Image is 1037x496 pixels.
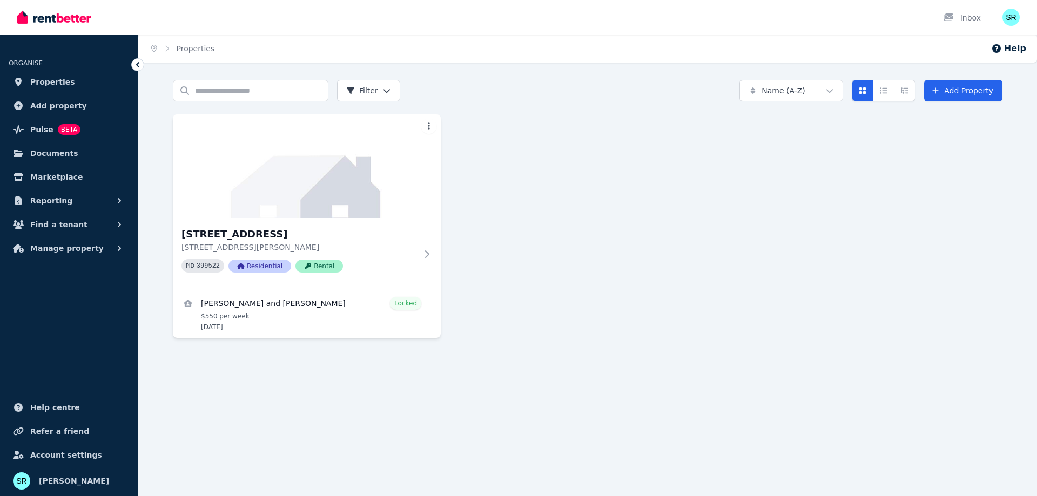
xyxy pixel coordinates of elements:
a: Add property [9,95,129,117]
span: Reporting [30,194,72,207]
a: View details for Jordan McPherson and Tahlia Miller [173,290,441,338]
button: Expanded list view [894,80,915,101]
a: Properties [177,44,215,53]
span: Rental [295,260,343,273]
span: Account settings [30,449,102,461]
span: ORGANISE [9,59,43,67]
span: [PERSON_NAME] [39,474,109,487]
a: Documents [9,142,129,164]
span: Documents [30,147,78,160]
button: Manage property [9,237,129,259]
span: Residential [228,260,291,273]
img: Sarah Rusomeka [1002,9,1020,26]
span: BETA [58,124,80,135]
nav: Breadcrumb [138,35,227,63]
span: Marketplace [30,171,83,184]
div: View options [852,80,915,101]
div: Inbox [943,12,981,23]
a: Marketplace [9,166,129,188]
button: Card view [852,80,873,101]
a: Add Property [924,80,1002,101]
button: Help [991,42,1026,55]
span: Help centre [30,401,80,414]
button: Find a tenant [9,214,129,235]
button: Filter [337,80,400,101]
span: Properties [30,76,75,89]
span: Add property [30,99,87,112]
a: Refer a friend [9,420,129,442]
p: [STREET_ADDRESS][PERSON_NAME] [181,242,417,253]
span: Filter [346,85,378,96]
button: Compact list view [873,80,894,101]
a: Properties [9,71,129,93]
button: Name (A-Z) [739,80,843,101]
img: Sarah Rusomeka [13,472,30,490]
h3: [STREET_ADDRESS] [181,227,417,242]
span: Pulse [30,123,53,136]
span: Name (A-Z) [762,85,805,96]
a: Account settings [9,444,129,466]
span: Find a tenant [30,218,87,231]
span: Manage property [30,242,104,255]
button: More options [421,119,436,134]
span: Refer a friend [30,425,89,438]
a: PulseBETA [9,119,129,140]
code: 399522 [197,262,220,270]
img: 4 Leopold Court, Gracemere [173,114,441,218]
a: Help centre [9,397,129,418]
button: Reporting [9,190,129,212]
img: RentBetter [17,9,91,25]
small: PID [186,263,194,269]
a: 4 Leopold Court, Gracemere[STREET_ADDRESS][STREET_ADDRESS][PERSON_NAME]PID 399522ResidentialRental [173,114,441,290]
iframe: Intercom live chat [1000,459,1026,485]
